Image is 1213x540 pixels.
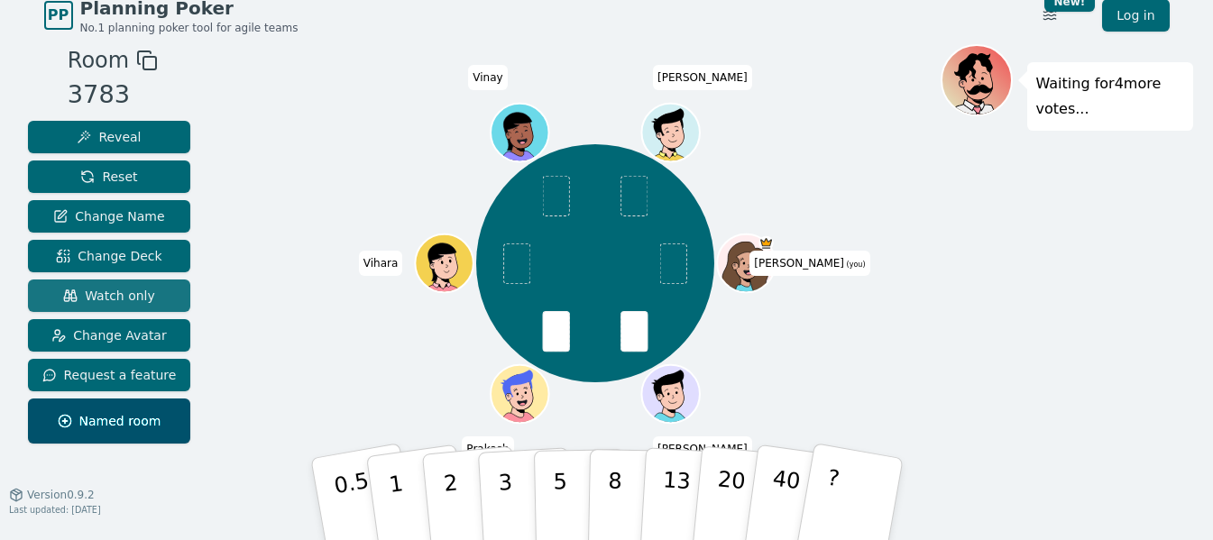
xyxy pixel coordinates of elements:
button: Change Deck [28,240,191,272]
span: Reset [80,168,137,186]
button: Reveal [28,121,191,153]
div: 3783 [68,77,158,114]
span: Reveal [77,128,141,146]
button: Watch only [28,279,191,312]
span: Click to change your name [653,65,752,90]
span: Version 0.9.2 [27,488,95,502]
span: Change Avatar [51,326,167,344]
p: Waiting for 4 more votes... [1036,71,1184,122]
span: PP [48,5,69,26]
button: Click to change your avatar [719,236,773,290]
span: Watch only [63,287,155,305]
span: Change Deck [56,247,161,265]
button: Named room [28,398,191,444]
span: Click to change your name [359,251,403,276]
button: Change Name [28,200,191,233]
span: (you) [844,261,866,269]
button: Version0.9.2 [9,488,95,502]
span: Named room [58,412,161,430]
span: Click to change your name [653,436,752,462]
span: Last updated: [DATE] [9,505,101,515]
span: Click to change your name [462,436,513,462]
span: Request a feature [42,366,177,384]
span: Room [68,44,129,77]
span: No.1 planning poker tool for agile teams [80,21,299,35]
span: Click to change your name [749,251,869,276]
span: Click to change your name [468,65,507,90]
button: Change Avatar [28,319,191,352]
button: Request a feature [28,359,191,391]
span: Change Name [53,207,164,225]
button: Reset [28,160,191,193]
span: Staci is the host [758,236,773,251]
